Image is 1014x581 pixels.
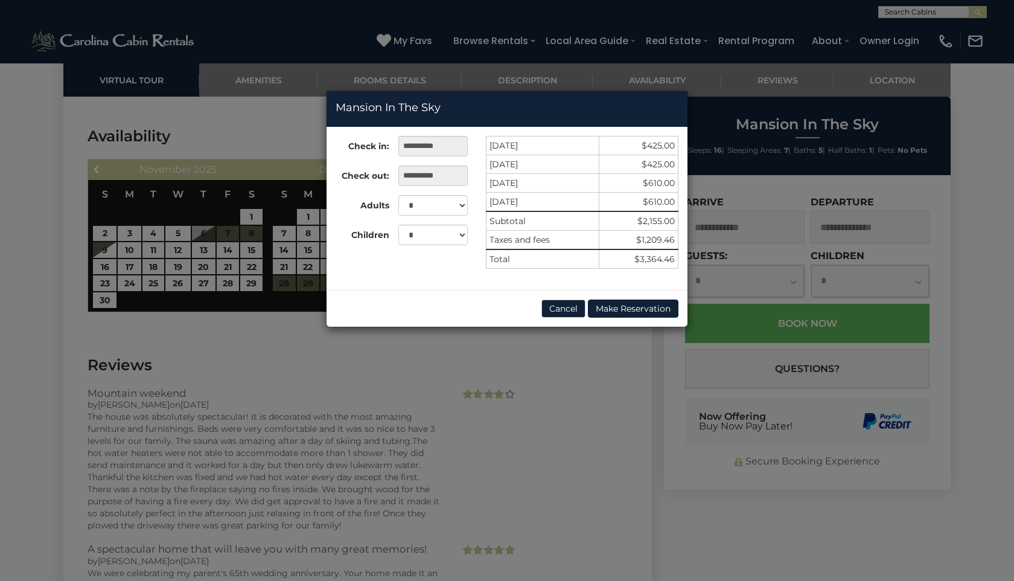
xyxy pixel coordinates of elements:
td: Taxes and fees [486,231,599,250]
td: Subtotal [486,211,599,231]
td: [DATE] [486,155,599,174]
td: $425.00 [599,155,678,174]
td: [DATE] [486,193,599,212]
td: [DATE] [486,174,599,193]
label: Check out: [327,165,389,182]
td: $610.00 [599,193,678,212]
label: Children [327,225,389,241]
td: [DATE] [486,136,599,155]
td: $3,364.46 [599,249,678,269]
td: $425.00 [599,136,678,155]
td: $1,209.46 [599,231,678,250]
button: Cancel [541,300,585,318]
label: Adults [327,195,389,211]
label: Check in: [327,136,389,152]
td: $610.00 [599,174,678,193]
h4: Mansion In The Sky [336,100,678,116]
td: Total [486,249,599,269]
button: Make Reservation [588,300,678,318]
td: $2,155.00 [599,211,678,231]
